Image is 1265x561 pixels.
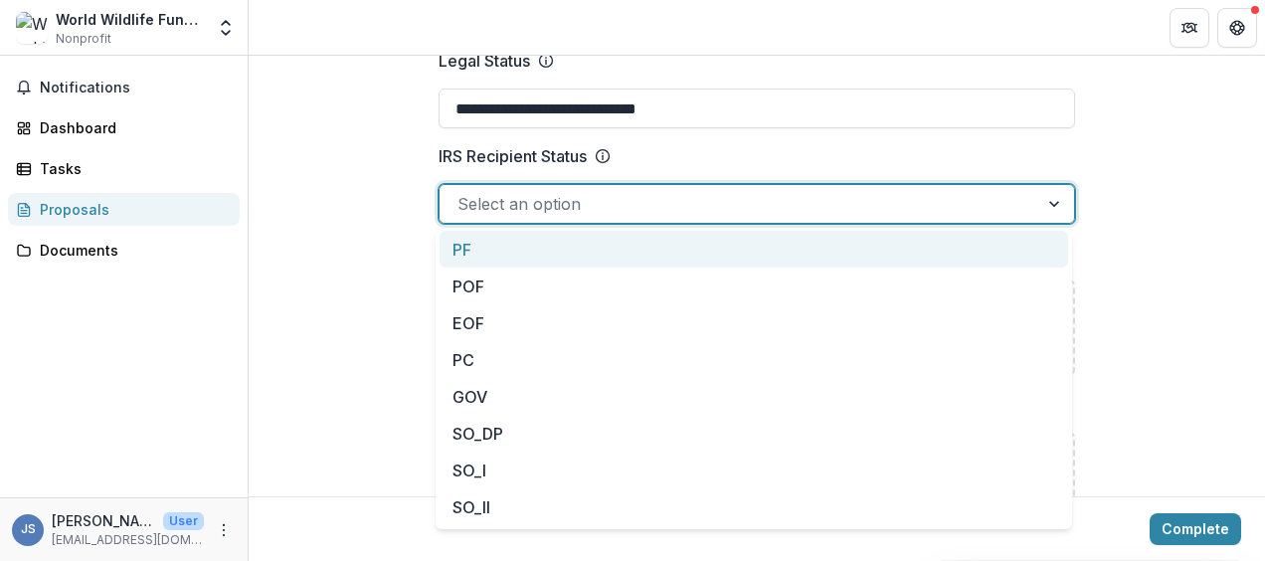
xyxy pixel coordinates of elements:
div: Joanne Steel [21,523,36,536]
button: Get Help [1217,8,1257,48]
p: User [163,512,204,530]
button: Open entity switcher [212,8,240,48]
div: SO_I [440,452,1068,488]
div: Documents [40,240,224,261]
div: SO_II [440,488,1068,525]
p: [PERSON_NAME] [52,510,155,531]
p: [EMAIL_ADDRESS][DOMAIN_NAME] [52,531,204,549]
button: Complete [1150,513,1241,545]
span: Notifications [40,80,232,96]
div: Dashboard [40,117,224,138]
div: Proposals [40,199,224,220]
a: Proposals [8,193,240,226]
div: EOF [440,304,1068,341]
a: Documents [8,234,240,267]
p: IRS Recipient Status [439,144,587,168]
div: GOV [440,378,1068,415]
div: PC [440,341,1068,378]
div: World Wildlife Fund [GEOGRAPHIC_DATA] [56,9,204,30]
img: World Wildlife Fund Canada [16,12,48,44]
div: SO_DP [440,415,1068,452]
div: Select options list [436,231,1072,529]
p: Legal Status [439,49,530,73]
a: Dashboard [8,111,240,144]
button: Partners [1170,8,1209,48]
a: Tasks [8,152,240,185]
button: More [212,518,236,542]
button: Notifications [8,72,240,103]
span: Nonprofit [56,30,111,48]
div: PF [440,231,1068,268]
div: POF [440,268,1068,304]
div: Tasks [40,158,224,179]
